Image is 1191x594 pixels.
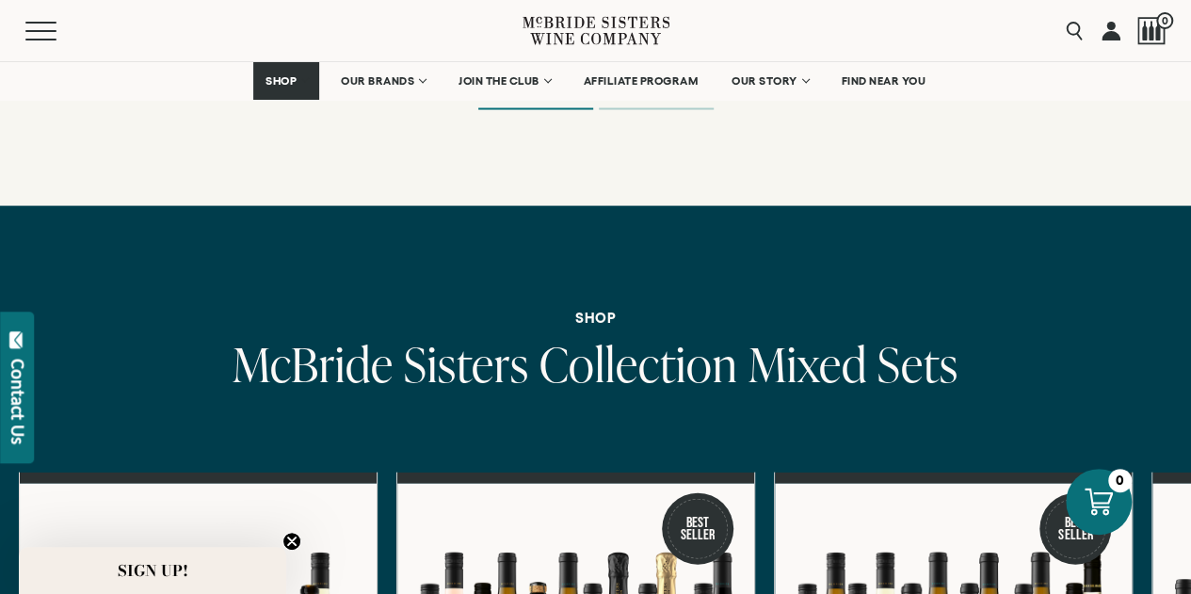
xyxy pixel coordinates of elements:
[253,62,319,100] a: SHOP
[8,359,27,444] div: Contact Us
[446,62,562,100] a: JOIN THE CLUB
[732,74,797,88] span: OUR STORY
[877,331,958,396] span: Sets
[25,22,93,40] button: Mobile Menu Trigger
[829,62,939,100] a: FIND NEAR YOU
[404,331,529,396] span: Sisters
[266,74,298,88] span: SHOP
[459,74,539,88] span: JOIN THE CLUB
[329,62,437,100] a: OUR BRANDS
[719,62,820,100] a: OUR STORY
[584,74,699,88] span: AFFILIATE PROGRAM
[599,108,714,110] li: Page dot 2
[233,331,394,396] span: McBride
[748,331,867,396] span: Mixed
[19,547,286,594] div: SIGN UP!Close teaser
[842,74,926,88] span: FIND NEAR YOU
[478,108,593,110] li: Page dot 1
[282,532,301,551] button: Close teaser
[118,559,188,582] span: SIGN UP!
[1156,12,1173,29] span: 0
[1108,469,1132,492] div: 0
[341,74,414,88] span: OUR BRANDS
[571,62,711,100] a: AFFILIATE PROGRAM
[539,331,738,396] span: Collection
